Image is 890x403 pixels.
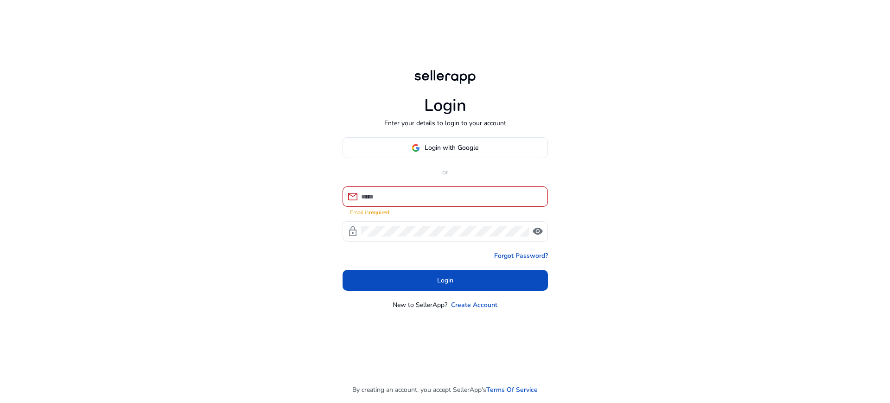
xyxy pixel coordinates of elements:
span: lock [347,226,358,237]
button: Login with Google [343,137,548,158]
a: Forgot Password? [494,251,548,261]
span: Login with Google [425,143,478,153]
button: Login [343,270,548,291]
a: Create Account [451,300,497,310]
span: Login [437,275,453,285]
strong: required [369,209,389,216]
p: Enter your details to login to your account [384,118,506,128]
p: New to SellerApp? [393,300,447,310]
img: google-logo.svg [412,144,420,152]
a: Terms Of Service [486,385,538,395]
p: or [343,167,548,177]
mat-error: Email is [350,207,540,217]
span: visibility [532,226,543,237]
span: mail [347,191,358,202]
h1: Login [424,96,466,115]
